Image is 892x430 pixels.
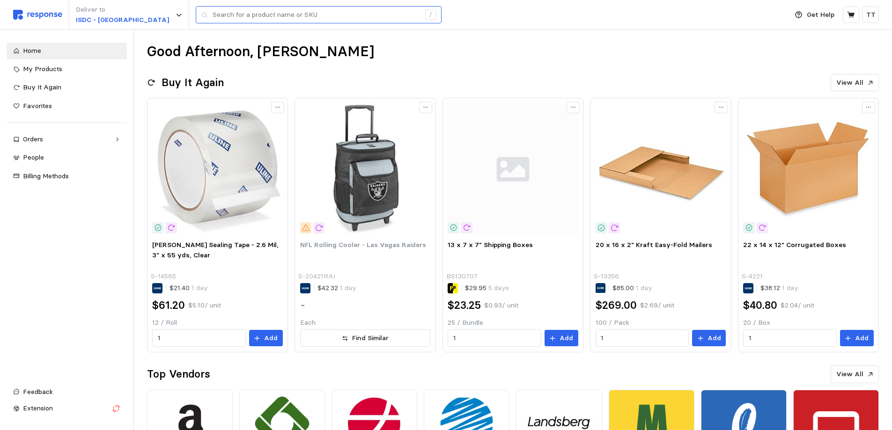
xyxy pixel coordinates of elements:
[300,318,430,328] p: Each
[152,241,279,259] span: [PERSON_NAME] Sealing Tape - 2.6 Mil, 3" x 55 yds, Clear
[76,5,169,15] p: Deliver to
[836,78,863,88] p: View All
[23,83,61,91] span: Buy It Again
[831,74,879,92] button: View All
[23,387,53,396] span: Feedback
[840,330,874,347] button: Add
[190,284,208,292] span: 1 day
[448,298,481,313] h2: $23.25
[760,283,798,293] p: $38.12
[855,333,869,343] p: Add
[7,43,127,59] a: Home
[692,330,726,347] button: Add
[749,330,831,347] input: Qty
[23,172,69,180] span: Billing Methods
[7,61,127,78] a: My Products
[596,298,637,313] h2: $269.00
[213,7,420,23] input: Search for a product name or SKU
[742,271,763,282] p: S-4221
[545,330,578,347] button: Add
[152,318,282,328] p: 12 / Roll
[23,404,53,412] span: Extension
[446,271,478,282] p: BS130707
[249,330,283,347] button: Add
[601,330,683,347] input: Qty
[866,10,876,20] p: TT
[448,241,533,249] span: 13 x 7 x 7" Shipping Boxes
[453,330,536,347] input: Qty
[789,6,840,24] button: Get Help
[152,298,185,313] h2: $61.20
[158,330,240,347] input: Qty
[300,103,430,233] img: S-20421RAI
[298,271,335,282] p: S-20421RAI
[807,10,834,20] p: Get Help
[484,300,518,311] p: $0.93 / unit
[448,103,578,233] img: svg%3e
[780,284,798,292] span: 1 day
[352,333,389,343] p: Find Similar
[23,46,41,55] span: Home
[23,153,44,161] span: People
[23,102,52,110] span: Favorites
[300,241,426,249] span: NFL Rolling Cooler - Las Vegas Raiders
[448,318,578,328] p: 25 / Bundle
[151,271,176,282] p: S-14565
[634,284,652,292] span: 1 day
[76,15,169,25] p: ISDC - [GEOGRAPHIC_DATA]
[487,284,509,292] span: 5 days
[708,333,721,343] p: Add
[596,103,726,233] img: S-13356
[743,318,873,328] p: 20 / Box
[7,98,127,115] a: Favorites
[152,103,282,233] img: S-14565
[612,283,652,293] p: $85.00
[596,318,726,328] p: 100 / Pack
[7,400,127,417] button: Extension
[836,369,863,379] p: View All
[560,333,573,343] p: Add
[7,168,127,185] a: Billing Methods
[743,103,873,233] img: S-4221
[425,9,436,21] div: /
[594,271,619,282] p: S-13356
[743,298,777,313] h2: $40.80
[317,283,356,293] p: $42.32
[300,329,430,347] button: Find Similar
[147,43,374,61] h1: Good Afternoon, [PERSON_NAME]
[743,241,846,249] span: 22 x 14 x 12" Corrugated Boxes
[640,300,674,311] p: $2.69 / unit
[147,367,210,381] h2: Top Vendors
[831,365,879,383] button: View All
[7,384,127,401] button: Feedback
[596,241,712,249] span: 20 x 16 x 2" Kraft Easy-Fold Mailers
[13,10,62,20] img: svg%3e
[264,333,278,343] p: Add
[465,283,509,293] p: $29.95
[162,75,224,90] h2: Buy It Again
[7,79,127,96] a: Buy It Again
[863,7,879,23] button: TT
[170,283,208,293] p: $21.40
[300,298,305,313] h2: -
[7,149,127,166] a: People
[23,134,111,145] div: Orders
[7,131,127,148] a: Orders
[188,300,221,311] p: $5.10 / unit
[781,300,814,311] p: $2.04 / unit
[338,284,356,292] span: 1 day
[23,65,62,73] span: My Products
